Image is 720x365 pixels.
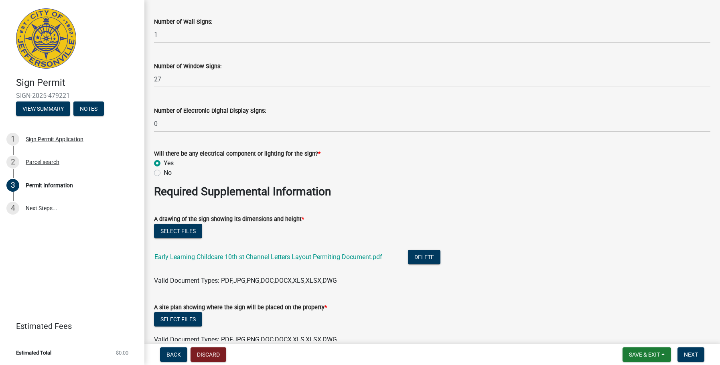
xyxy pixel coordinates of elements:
div: 2 [6,156,19,168]
label: Number of Wall Signs: [154,19,212,25]
img: City of Jeffersonville, Indiana [16,8,76,69]
button: Delete [408,250,440,264]
span: $0.00 [116,350,128,355]
label: Yes [164,158,174,168]
button: Select files [154,312,202,326]
wm-modal-confirm: Notes [73,106,104,112]
button: Discard [191,347,226,362]
span: Save & Exit [629,351,660,358]
label: A site plan showing where the sign will be placed on the property [154,305,327,310]
button: Notes [73,101,104,116]
label: Will there be any electrical component or lighting for the sign? [154,151,320,157]
button: Next [677,347,704,362]
strong: Required Supplemental Information [154,185,331,198]
h4: Sign Permit [16,77,138,89]
wm-modal-confirm: Summary [16,106,70,112]
label: Number of Window Signs: [154,64,221,69]
span: Estimated Total [16,350,51,355]
button: Save & Exit [623,347,671,362]
div: Permit Information [26,182,73,188]
div: 4 [6,202,19,215]
span: Valid Document Types: PDF,JPG,PNG,DOC,DOCX,XLS,XLSX,DWG [154,336,337,343]
span: Back [166,351,181,358]
wm-modal-confirm: Delete Document [408,254,440,262]
label: A drawing of the sign showing its dimensions and height [154,217,304,222]
button: Back [160,347,187,362]
label: Number of Electronic Digital Display Signs: [154,108,266,114]
label: No [164,168,172,178]
div: Parcel search [26,159,59,165]
div: 3 [6,179,19,192]
button: Select files [154,224,202,238]
div: 1 [6,133,19,146]
a: Early Learning Childcare 10th st Channel Letters Layout Permiting Document.pdf [154,253,382,261]
a: Estimated Fees [6,318,132,334]
div: Sign Permit Application [26,136,83,142]
span: Next [684,351,698,358]
span: Valid Document Types: PDF,JPG,PNG,DOC,DOCX,XLS,XLSX,DWG [154,277,337,284]
button: View Summary [16,101,70,116]
span: SIGN-2025-479221 [16,92,128,99]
